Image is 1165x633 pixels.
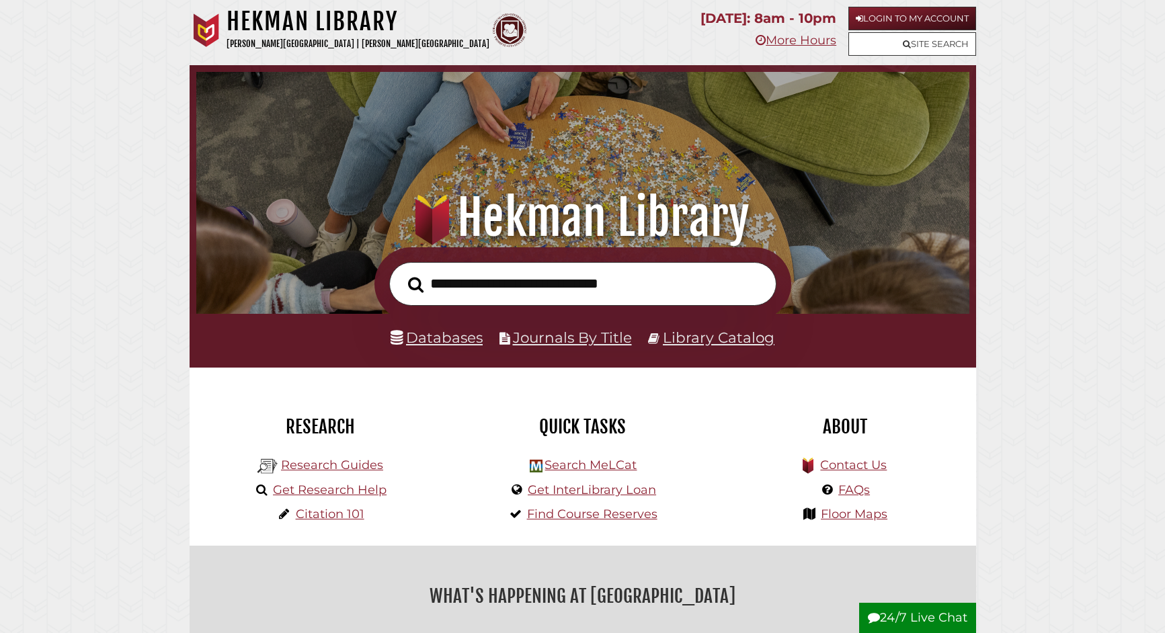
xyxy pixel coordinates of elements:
img: Calvin Theological Seminary [493,13,526,47]
a: FAQs [838,482,870,497]
a: Find Course Reserves [527,507,657,521]
a: Site Search [848,32,976,56]
a: Contact Us [820,458,887,472]
img: Hekman Library Logo [530,460,543,472]
h2: Research [200,415,442,438]
a: Get InterLibrary Loan [528,482,656,497]
h2: About [724,415,966,438]
a: Search MeLCat [545,458,637,472]
a: More Hours [756,33,836,48]
a: Floor Maps [821,507,887,521]
h1: Hekman Library [227,7,489,36]
p: [DATE]: 8am - 10pm [700,7,836,30]
p: [PERSON_NAME][GEOGRAPHIC_DATA] | [PERSON_NAME][GEOGRAPHIC_DATA] [227,36,489,52]
a: Citation 101 [296,507,364,521]
a: Journals By Title [513,329,632,346]
img: Calvin University [190,13,223,47]
button: Search [401,273,430,297]
a: Login to My Account [848,7,976,30]
a: Databases [391,329,483,346]
h2: Quick Tasks [462,415,704,438]
a: Library Catalog [663,329,774,346]
a: Get Research Help [273,482,387,497]
h2: What's Happening at [GEOGRAPHIC_DATA] [200,581,966,611]
i: Search [408,276,424,293]
h1: Hekman Library [213,188,951,247]
img: Hekman Library Logo [257,456,278,476]
a: Research Guides [281,458,383,472]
